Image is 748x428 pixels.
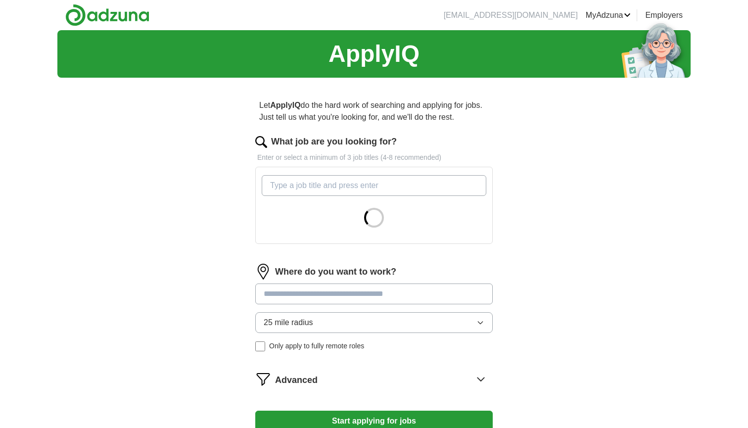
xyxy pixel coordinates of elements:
img: search.png [255,136,267,148]
p: Let do the hard work of searching and applying for jobs. Just tell us what you're looking for, an... [255,95,493,127]
button: 25 mile radius [255,312,493,333]
label: What job are you looking for? [271,135,397,148]
strong: ApplyIQ [270,101,300,109]
span: Only apply to fully remote roles [269,341,364,351]
img: location.png [255,264,271,280]
span: Advanced [275,374,318,387]
span: 25 mile radius [264,317,313,329]
img: filter [255,371,271,387]
input: Type a job title and press enter [262,175,486,196]
label: Where do you want to work? [275,265,396,279]
li: [EMAIL_ADDRESS][DOMAIN_NAME] [444,9,578,21]
a: Employers [645,9,683,21]
h1: ApplyIQ [328,36,420,72]
img: Adzuna logo [65,4,149,26]
input: Only apply to fully remote roles [255,341,265,351]
p: Enter or select a minimum of 3 job titles (4-8 recommended) [255,152,493,163]
a: MyAdzuna [586,9,631,21]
